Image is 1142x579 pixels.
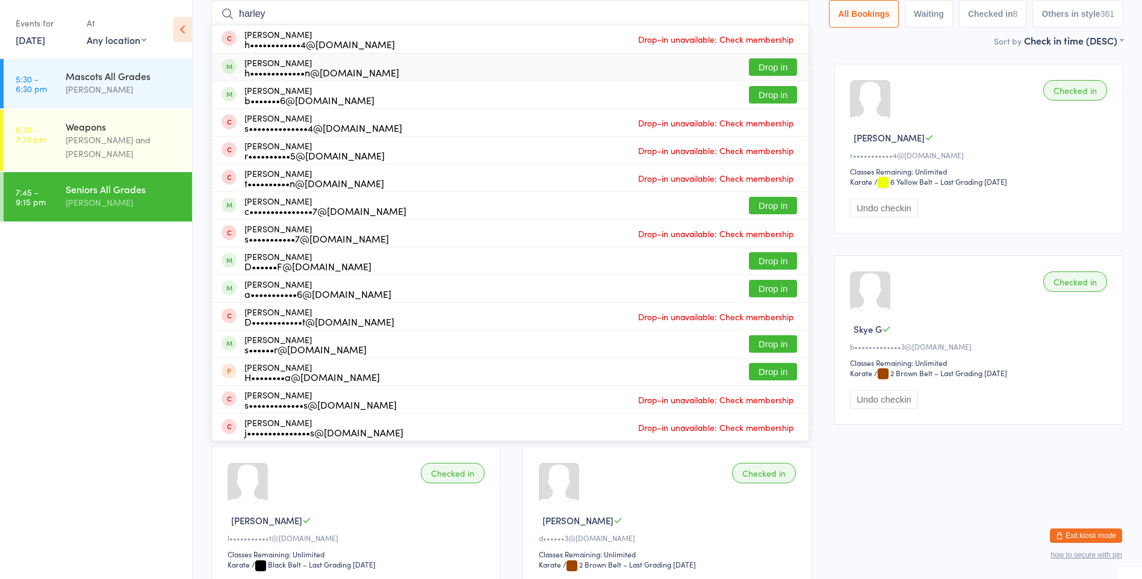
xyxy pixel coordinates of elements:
[244,344,367,354] div: s••••••r@[DOMAIN_NAME]
[66,69,182,82] div: Mascots All Grades
[87,13,146,33] div: At
[850,199,918,217] button: Undo checkin
[539,549,799,559] div: Classes Remaining: Unlimited
[244,418,403,437] div: [PERSON_NAME]
[244,261,371,271] div: D••••••F@[DOMAIN_NAME]
[244,58,399,77] div: [PERSON_NAME]
[635,169,797,187] span: Drop-in unavailable: Check membership
[1050,528,1122,543] button: Exit kiosk mode
[244,67,399,77] div: h•••••••••••••n@[DOMAIN_NAME]
[244,169,384,188] div: [PERSON_NAME]
[850,176,872,187] div: Karate
[1100,9,1114,19] div: 361
[994,35,1022,47] label: Sort by
[635,30,797,48] span: Drop-in unavailable: Check membership
[244,123,402,132] div: s••••••••••••••4@[DOMAIN_NAME]
[874,368,1007,378] span: / 2 Brown Belt – Last Grading [DATE]
[539,559,561,569] div: Karate
[244,113,402,132] div: [PERSON_NAME]
[1043,271,1107,292] div: Checked in
[244,252,371,271] div: [PERSON_NAME]
[854,323,882,335] span: Skye G
[16,125,46,144] time: 6:30 - 7:30 pm
[850,166,1111,176] div: Classes Remaining: Unlimited
[244,206,406,215] div: c•••••••••••••••7@[DOMAIN_NAME]
[16,187,46,206] time: 7:45 - 9:15 pm
[244,427,403,437] div: j•••••••••••••••s@[DOMAIN_NAME]
[66,82,182,96] div: [PERSON_NAME]
[244,307,394,326] div: [PERSON_NAME]
[244,234,389,243] div: s•••••••••••7@[DOMAIN_NAME]
[635,391,797,409] span: Drop-in unavailable: Check membership
[749,86,797,104] button: Drop in
[749,252,797,270] button: Drop in
[732,463,796,483] div: Checked in
[850,150,1111,160] div: r•••••••••••4@[DOMAIN_NAME]
[244,400,397,409] div: s•••••••••••••s@[DOMAIN_NAME]
[4,110,192,171] a: 6:30 -7:30 pmWeapons[PERSON_NAME] and [PERSON_NAME]
[542,514,613,527] span: [PERSON_NAME]
[854,131,925,144] span: [PERSON_NAME]
[874,176,1007,187] span: / 6 Yellow Belt – Last Grading [DATE]
[749,363,797,380] button: Drop in
[66,120,182,133] div: Weapons
[244,289,391,299] div: a•••••••••••6@[DOMAIN_NAME]
[16,74,47,93] time: 5:30 - 6:30 pm
[1050,551,1122,559] button: how to secure with pin
[244,150,385,160] div: r••••••••••5@[DOMAIN_NAME]
[749,280,797,297] button: Drop in
[749,335,797,353] button: Drop in
[4,59,192,108] a: 5:30 -6:30 pmMascots All Grades[PERSON_NAME]
[244,85,374,105] div: [PERSON_NAME]
[228,533,488,543] div: l•••••••••••t@[DOMAIN_NAME]
[87,33,146,46] div: Any location
[635,141,797,159] span: Drop-in unavailable: Check membership
[244,29,395,49] div: [PERSON_NAME]
[850,368,872,378] div: Karate
[421,463,485,483] div: Checked in
[244,224,389,243] div: [PERSON_NAME]
[66,133,182,161] div: [PERSON_NAME] and [PERSON_NAME]
[16,33,45,46] a: [DATE]
[66,196,182,209] div: [PERSON_NAME]
[749,197,797,214] button: Drop in
[539,533,799,543] div: d••••••3@[DOMAIN_NAME]
[563,559,696,569] span: / 2 Brown Belt – Last Grading [DATE]
[635,308,797,326] span: Drop-in unavailable: Check membership
[850,341,1111,351] div: b•••••••••••••3@[DOMAIN_NAME]
[244,335,367,354] div: [PERSON_NAME]
[749,58,797,76] button: Drop in
[244,141,385,160] div: [PERSON_NAME]
[1043,80,1107,101] div: Checked in
[244,95,374,105] div: b•••••••6@[DOMAIN_NAME]
[66,182,182,196] div: Seniors All Grades
[1013,9,1018,19] div: 8
[16,13,75,33] div: Events for
[244,279,391,299] div: [PERSON_NAME]
[228,559,250,569] div: Karate
[1024,34,1123,47] div: Check in time (DESC)
[244,178,384,188] div: t••••••••••n@[DOMAIN_NAME]
[228,549,488,559] div: Classes Remaining: Unlimited
[850,390,918,409] button: Undo checkin
[244,317,394,326] div: D••••••••••••t@[DOMAIN_NAME]
[850,358,1111,368] div: Classes Remaining: Unlimited
[231,514,302,527] span: [PERSON_NAME]
[635,418,797,436] span: Drop-in unavailable: Check membership
[635,114,797,132] span: Drop-in unavailable: Check membership
[244,372,380,382] div: H••••••••a@[DOMAIN_NAME]
[244,196,406,215] div: [PERSON_NAME]
[4,172,192,221] a: 7:45 -9:15 pmSeniors All Grades[PERSON_NAME]
[244,390,397,409] div: [PERSON_NAME]
[635,224,797,243] span: Drop-in unavailable: Check membership
[244,362,380,382] div: [PERSON_NAME]
[252,559,376,569] span: / Black Belt – Last Grading [DATE]
[244,39,395,49] div: h••••••••••••4@[DOMAIN_NAME]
